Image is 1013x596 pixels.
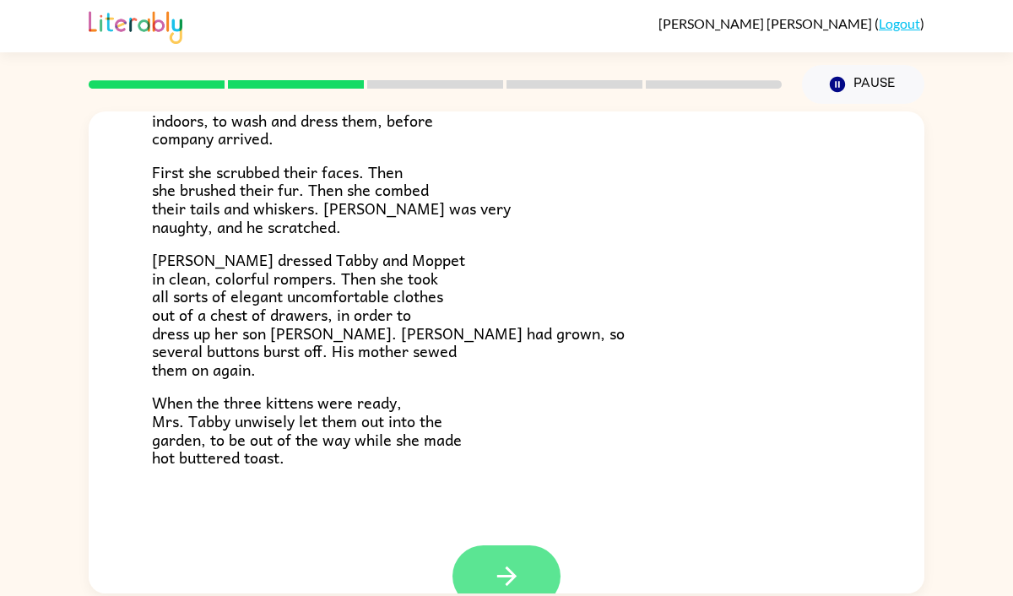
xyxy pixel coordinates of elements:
[879,15,920,31] a: Logout
[152,247,625,382] span: [PERSON_NAME] dressed Tabby and Moppet in clean, colorful rompers. Then she took all sorts of ele...
[152,160,511,239] span: First she scrubbed their faces. Then she brushed their fur. Then she combed their tails and whisk...
[152,390,462,469] span: When the three kittens were ready, Mrs. Tabby unwisely let them out into the garden, to be out of...
[802,65,924,104] button: Pause
[658,15,924,31] div: ( )
[658,15,875,31] span: [PERSON_NAME] [PERSON_NAME]
[89,7,182,44] img: Literably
